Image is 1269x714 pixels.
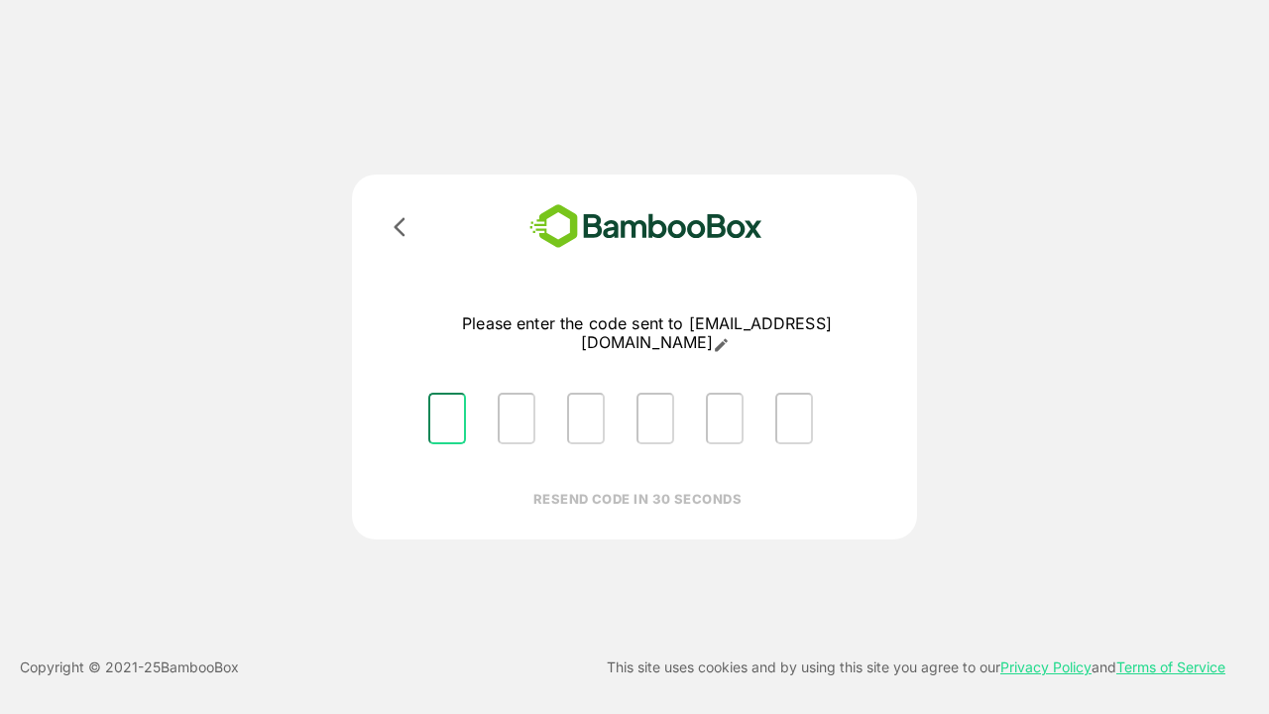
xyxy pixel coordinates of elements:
input: Please enter OTP character 5 [706,393,744,444]
a: Terms of Service [1116,658,1225,675]
input: Please enter OTP character 3 [567,393,605,444]
input: Please enter OTP character 2 [498,393,535,444]
input: Please enter OTP character 1 [428,393,466,444]
input: Please enter OTP character 4 [636,393,674,444]
a: Privacy Policy [1000,658,1092,675]
input: Please enter OTP character 6 [775,393,813,444]
p: This site uses cookies and by using this site you agree to our and [607,655,1225,679]
p: Please enter the code sent to [EMAIL_ADDRESS][DOMAIN_NAME] [412,314,881,353]
img: bamboobox [501,198,791,255]
p: Copyright © 2021- 25 BambooBox [20,655,239,679]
